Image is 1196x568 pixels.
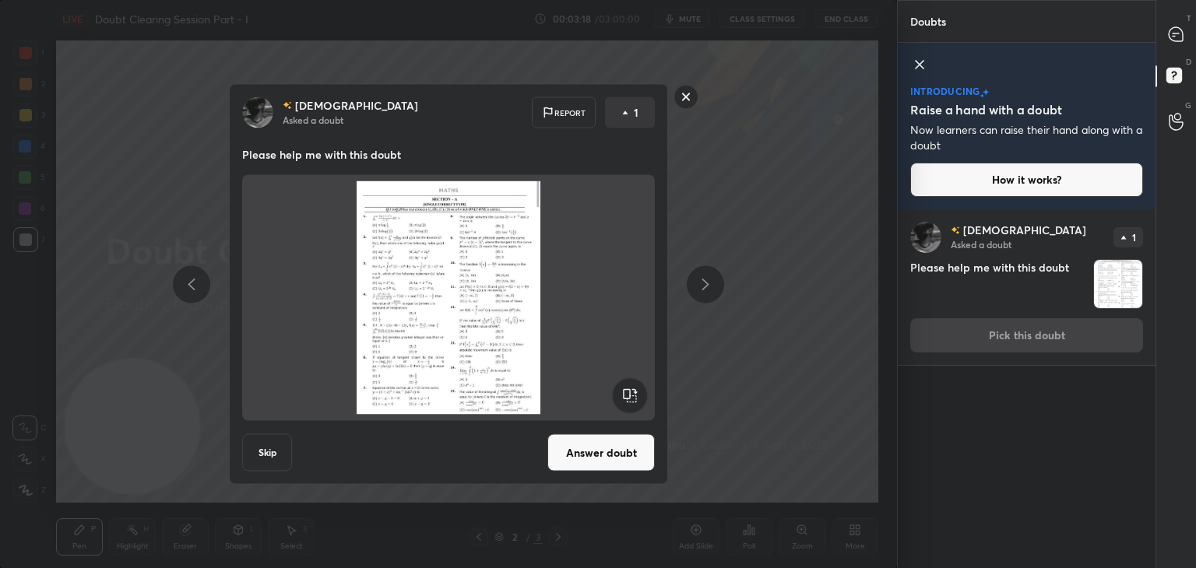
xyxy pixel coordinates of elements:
[1187,12,1191,24] p: T
[910,259,1087,309] h4: Please help me with this doubt
[295,100,418,112] p: [DEMOGRAPHIC_DATA]
[910,86,980,96] p: introducing
[1186,56,1191,68] p: D
[980,93,984,98] img: small-star.76a44327.svg
[963,224,1086,237] p: [DEMOGRAPHIC_DATA]
[983,89,989,96] img: large-star.026637fe.svg
[898,209,1156,568] div: grid
[910,100,1062,119] h5: Raise a hand with a doubt
[910,222,941,253] img: 69cad3ec01ce4255bf8324bce8171f20.jpg
[898,1,959,42] p: Doubts
[634,105,638,121] p: 1
[242,434,292,472] button: Skip
[242,97,273,128] img: 69cad3ec01ce4255bf8324bce8171f20.jpg
[261,181,636,415] img: 1756697571JBDV1K.JPEG
[1185,100,1191,111] p: G
[242,147,655,163] p: Please help me with this doubt
[283,114,343,126] p: Asked a doubt
[1132,233,1136,242] p: 1
[1094,260,1142,308] img: 1756697571JBDV1K.JPEG
[910,122,1143,153] p: Now learners can raise their hand along with a doubt
[547,434,655,472] button: Answer doubt
[951,226,960,235] img: no-rating-badge.077c3623.svg
[910,163,1143,197] button: How it works?
[532,97,596,128] div: Report
[283,101,292,110] img: no-rating-badge.077c3623.svg
[951,238,1011,251] p: Asked a doubt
